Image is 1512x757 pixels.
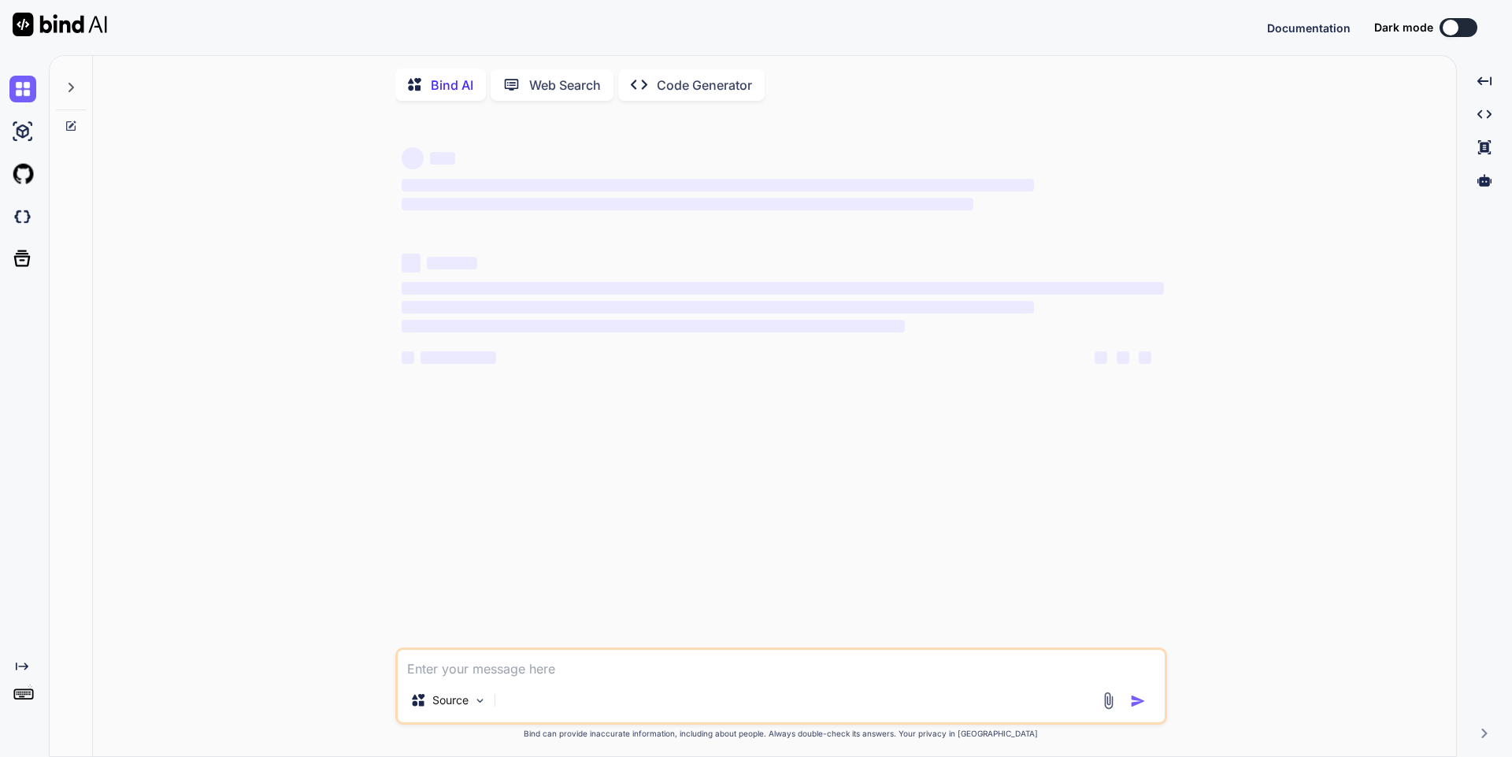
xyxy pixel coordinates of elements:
span: ‌ [402,179,1034,191]
span: Dark mode [1374,20,1433,35]
img: icon [1130,693,1146,709]
img: ai-studio [9,118,36,145]
img: Bind AI [13,13,107,36]
img: chat [9,76,36,102]
span: ‌ [402,320,905,332]
span: ‌ [1095,351,1107,364]
p: Bind can provide inaccurate information, including about people. Always double-check its answers.... [395,728,1167,740]
span: Documentation [1267,21,1351,35]
p: Web Search [529,76,601,95]
button: Documentation [1267,20,1351,36]
img: attachment [1099,692,1117,710]
img: githubLight [9,161,36,187]
p: Source [432,692,469,708]
p: Code Generator [657,76,752,95]
span: ‌ [1117,351,1129,364]
span: ‌ [421,351,496,364]
span: ‌ [427,257,477,269]
span: ‌ [402,254,421,273]
span: ‌ [402,282,1164,295]
p: Bind AI [431,76,473,95]
span: ‌ [402,198,973,210]
span: ‌ [402,351,414,364]
span: ‌ [402,301,1034,314]
img: Pick Models [473,694,487,707]
span: ‌ [1139,351,1151,364]
span: ‌ [402,147,424,169]
span: ‌ [430,152,455,165]
img: darkCloudIdeIcon [9,203,36,230]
